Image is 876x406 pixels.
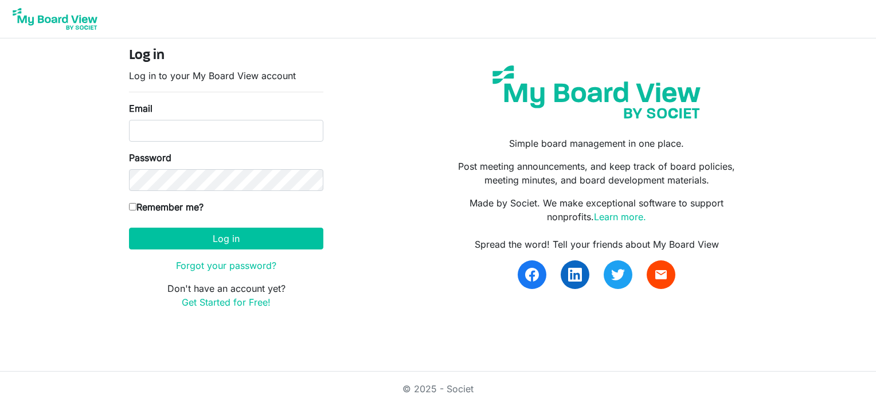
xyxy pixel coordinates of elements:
[129,101,152,115] label: Email
[129,228,323,249] button: Log in
[129,69,323,83] p: Log in to your My Board View account
[176,260,276,271] a: Forgot your password?
[129,203,136,210] input: Remember me?
[611,268,625,282] img: twitter.svg
[525,268,539,282] img: facebook.svg
[447,159,747,187] p: Post meeting announcements, and keep track of board policies, meeting minutes, and board developm...
[182,296,271,308] a: Get Started for Free!
[9,5,101,33] img: My Board View Logo
[129,151,171,165] label: Password
[402,383,474,395] a: © 2025 - Societ
[129,48,323,64] h4: Log in
[129,282,323,309] p: Don't have an account yet?
[447,237,747,251] div: Spread the word! Tell your friends about My Board View
[647,260,675,289] a: email
[594,211,646,222] a: Learn more.
[484,57,709,127] img: my-board-view-societ.svg
[447,136,747,150] p: Simple board management in one place.
[129,200,204,214] label: Remember me?
[654,268,668,282] span: email
[568,268,582,282] img: linkedin.svg
[447,196,747,224] p: Made by Societ. We make exceptional software to support nonprofits.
